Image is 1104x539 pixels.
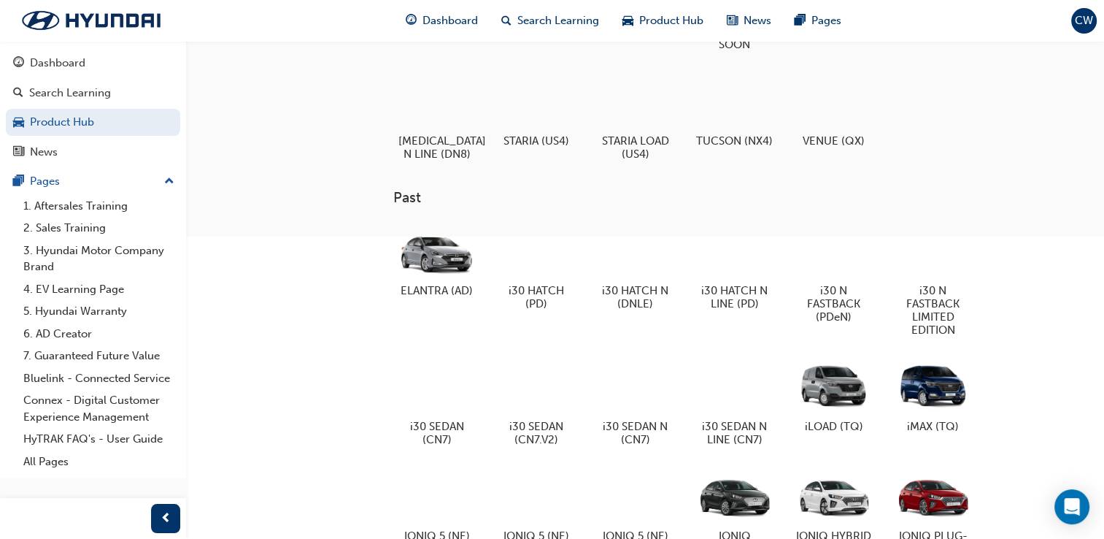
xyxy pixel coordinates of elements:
[895,420,971,433] h5: iMAX (TQ)
[18,345,180,367] a: 7. Guaranteed Future Value
[6,168,180,195] button: Pages
[18,217,180,240] a: 2. Sales Training
[18,451,180,473] a: All Pages
[18,367,180,390] a: Bluelink - Connected Service
[795,284,872,324] h5: i30 N FASTBACK (PDeN)
[6,80,180,107] a: Search Learning
[597,134,673,161] h5: STARIA LOAD (US4)
[18,389,180,428] a: Connex - Digital Customer Experience Management
[164,172,174,191] span: up-icon
[161,510,171,528] span: prev-icon
[811,12,841,29] span: Pages
[493,218,580,316] a: i30 HATCH (PD)
[790,218,878,329] a: i30 N FASTBACK (PDeN)
[696,134,773,148] h5: TUCSON (NX4)
[30,55,85,72] div: Dashboard
[393,218,481,303] a: ELANTRA (AD)
[18,240,180,278] a: 3. Hyundai Motor Company Brand
[611,6,715,36] a: car-iconProduct Hub
[744,12,771,29] span: News
[30,173,60,190] div: Pages
[13,57,24,70] span: guage-icon
[795,12,806,30] span: pages-icon
[597,284,673,310] h5: i30 HATCH N (DNLE)
[394,6,490,36] a: guage-iconDashboard
[406,12,417,30] span: guage-icon
[1075,12,1093,29] span: CW
[18,278,180,301] a: 4. EV Learning Page
[13,87,23,100] span: search-icon
[498,420,574,446] h5: i30 SEDAN (CN7.V2)
[18,428,180,451] a: HyTRAK FAQ's - User Guide
[889,354,977,439] a: iMAX (TQ)
[696,420,773,446] h5: i30 SEDAN N LINE (CN7)
[790,354,878,439] a: iLOAD (TQ)
[493,354,580,452] a: i30 SEDAN (CN7.V2)
[13,116,24,129] span: car-icon
[783,6,853,36] a: pages-iconPages
[592,218,679,316] a: i30 HATCH N (DNLE)
[691,218,779,316] a: i30 HATCH N LINE (PD)
[422,12,478,29] span: Dashboard
[715,6,783,36] a: news-iconNews
[30,144,58,161] div: News
[592,68,679,166] a: STARIA LOAD (US4)
[18,300,180,323] a: 5. Hyundai Warranty
[895,284,971,337] h5: i30 N FASTBACK LIMITED EDITION
[696,284,773,310] h5: i30 HATCH N LINE (PD)
[493,68,580,153] a: STARIA (US4)
[622,12,633,30] span: car-icon
[29,85,111,102] div: Search Learning
[398,134,475,161] h5: [MEDICAL_DATA] N LINE (DN8)
[795,134,872,148] h5: VENUE (QX)
[1071,8,1097,34] button: CW
[691,68,779,153] a: TUCSON (NX4)
[727,12,738,30] span: news-icon
[501,12,512,30] span: search-icon
[6,109,180,136] a: Product Hub
[13,146,24,159] span: news-icon
[592,354,679,452] a: i30 SEDAN N (CN7)
[7,5,175,36] img: Trak
[597,420,673,446] h5: i30 SEDAN N (CN7)
[6,139,180,166] a: News
[790,68,878,153] a: VENUE (QX)
[393,189,1081,206] h3: Past
[18,195,180,218] a: 1. Aftersales Training
[398,284,475,297] h5: ELANTRA (AD)
[517,12,599,29] span: Search Learning
[393,354,481,452] a: i30 SEDAN (CN7)
[18,323,180,345] a: 6. AD Creator
[13,175,24,188] span: pages-icon
[490,6,611,36] a: search-iconSearch Learning
[691,354,779,452] a: i30 SEDAN N LINE (CN7)
[498,134,574,148] h5: STARIA (US4)
[6,47,180,168] button: DashboardSearch LearningProduct HubNews
[398,420,475,446] h5: i30 SEDAN (CN7)
[889,218,977,343] a: i30 N FASTBACK LIMITED EDITION
[795,420,872,433] h5: iLOAD (TQ)
[6,50,180,77] a: Dashboard
[498,284,574,310] h5: i30 HATCH (PD)
[393,68,481,166] a: [MEDICAL_DATA] N LINE (DN8)
[1054,489,1089,524] div: Open Intercom Messenger
[639,12,703,29] span: Product Hub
